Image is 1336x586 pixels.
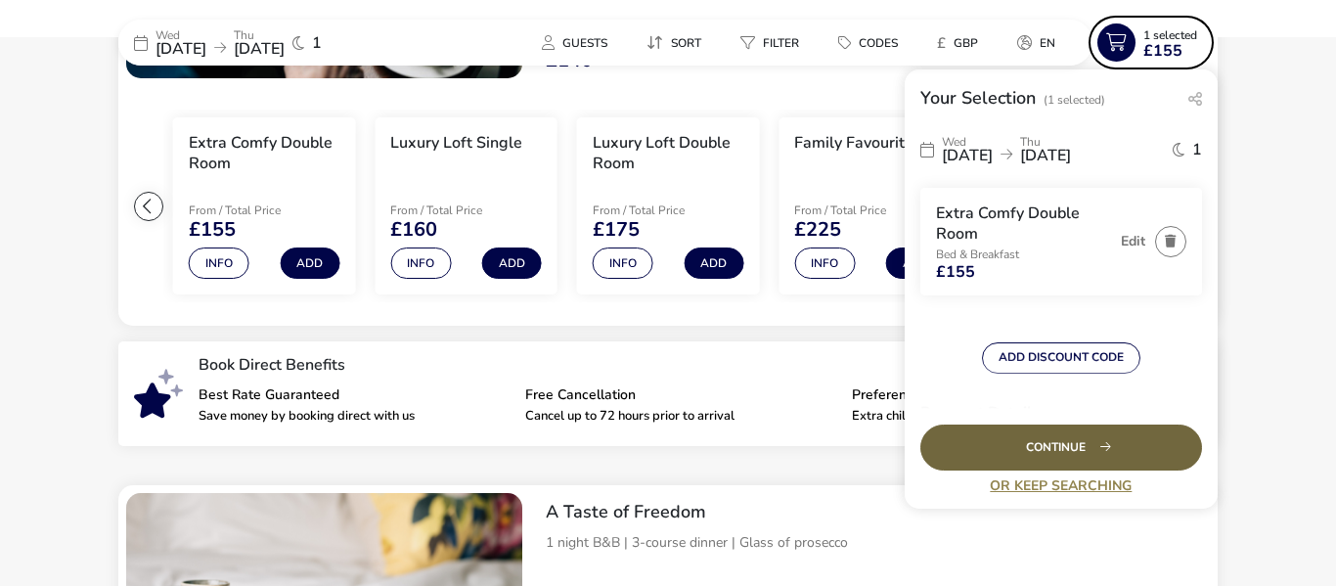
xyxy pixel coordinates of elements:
swiper-slide: 2 / 8 [163,110,365,303]
p: Cancel up to 72 hours prior to arrival [525,410,836,423]
span: 1 Selected [1143,27,1197,43]
p: From / Total Price [593,204,732,216]
button: Sort [631,28,717,57]
div: Wed[DATE]Thu[DATE]1 [118,20,412,66]
p: Best Rate Guaranteed [199,388,510,402]
button: £GBP [921,28,994,57]
span: en [1040,35,1055,51]
span: 1 [1192,142,1202,158]
p: Save money by booking direct with us [199,410,510,423]
span: 1 [312,35,322,51]
span: Filter [763,35,799,51]
span: [DATE] [156,38,206,60]
swiper-slide: 3 / 8 [365,110,566,303]
span: £225 [794,220,841,240]
button: Info [390,248,451,279]
naf-pibe-menu-bar-item: Sort [631,28,725,57]
button: Add [280,248,339,279]
p: Thu [234,29,285,41]
p: Wed [156,29,206,41]
div: Continue [920,425,1202,471]
span: £155 [1143,43,1182,59]
h3: Extra Comfy Double Room [189,133,339,174]
h3: Family Favourite [794,133,913,154]
button: Add [482,248,542,279]
div: Wed[DATE]Thu[DATE]1 [920,126,1202,172]
button: Edit [1121,234,1145,248]
button: en [1002,28,1071,57]
p: Extra chill time (subject to availability) [852,410,1163,423]
h2: Your Selection [920,86,1036,110]
p: From / Total Price [794,204,933,216]
span: Codes [859,35,898,51]
p: Wed [942,136,993,148]
naf-pibe-menu-bar-item: Codes [823,28,921,57]
p: Bed & Breakfast [936,248,1111,260]
naf-pibe-menu-bar-item: Filter [725,28,823,57]
h3: Luxury Loft Double Room [593,133,743,174]
button: Add [886,248,946,279]
span: Continue [1026,441,1096,454]
button: Add [684,248,743,279]
span: [DATE] [942,145,993,166]
p: Free Cancellation [525,388,836,402]
button: Info [593,248,653,279]
button: Codes [823,28,913,57]
p: From / Total Price [189,204,328,216]
h3: Payment Details [920,389,1202,436]
p: Preferential Check-in [852,388,1163,402]
swiper-slide: 5 / 8 [769,110,970,303]
p: Thu [1020,136,1071,148]
p: 1 night B&B | 3-course dinner | Glass of prosecco [546,532,1202,553]
p: From / Total Price [390,204,529,216]
h3: Luxury Loft Single [390,133,522,154]
naf-pibe-menu-bar-item: 1 Selected£155 [1092,20,1218,66]
button: Filter [725,28,815,57]
i: £ [937,33,946,53]
span: [DATE] [234,38,285,60]
span: Sort [671,35,701,51]
span: £175 [593,220,640,240]
swiper-slide: 4 / 8 [567,110,769,303]
button: Guests [526,28,623,57]
span: (1 Selected) [1044,92,1105,108]
button: Info [794,248,855,279]
naf-pibe-menu-bar-item: en [1002,28,1079,57]
span: £155 [936,264,975,280]
span: GBP [954,35,978,51]
naf-pibe-menu-bar-item: £GBP [921,28,1002,57]
span: Guests [562,35,607,51]
span: £155 [189,220,236,240]
naf-pibe-menu-bar-item: Guests [526,28,631,57]
span: £140 [546,51,593,70]
button: Info [189,248,249,279]
h3: Extra Comfy Double Room [936,203,1111,245]
button: 1 Selected£155 [1092,20,1210,66]
button: ADD DISCOUNT CODE [982,342,1140,374]
span: £160 [390,220,437,240]
h2: A Taste of Freedom [546,501,1202,523]
span: [DATE] [1020,145,1071,166]
p: Book Direct Benefits [199,357,1179,373]
a: Or Keep Searching [920,478,1202,493]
